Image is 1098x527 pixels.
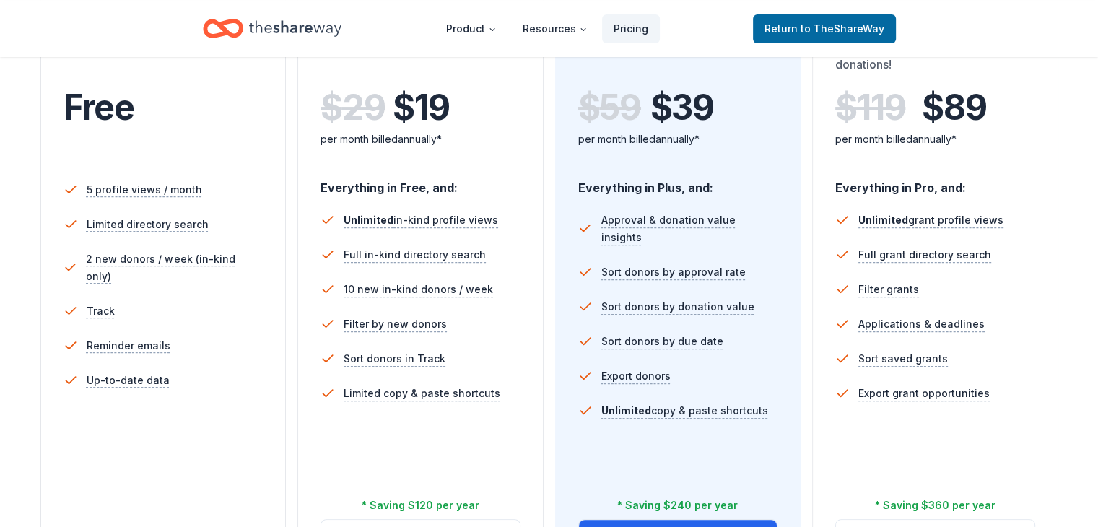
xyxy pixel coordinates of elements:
span: $ 19 [393,87,449,128]
a: Pricing [602,14,660,43]
button: Product [435,14,508,43]
span: in-kind profile views [344,214,498,226]
div: * Saving $240 per year [617,497,738,514]
div: Everything in Pro, and: [835,167,1035,197]
span: Limited copy & paste shortcuts [344,385,500,402]
span: Approval & donation value insights [601,212,777,246]
span: Unlimited [344,214,393,226]
a: Home [203,12,341,45]
div: * Saving $360 per year [875,497,995,514]
div: You want to save even more time. [578,38,778,79]
span: Filter grants [858,281,919,298]
div: Everything in Free, and: [321,167,520,197]
span: Sort donors by due date [601,333,723,350]
span: 5 profile views / month [87,181,202,199]
span: Filter by new donors [344,315,447,333]
span: Full in-kind directory search [344,246,486,263]
span: Unlimited [601,404,651,417]
span: $ 89 [922,87,986,128]
span: 10 new in-kind donors / week [344,281,493,298]
span: Sort donors by donation value [601,298,754,315]
span: 2 new donors / week (in-kind only) [86,251,263,285]
nav: Main [435,12,660,45]
span: Unlimited [858,214,908,226]
span: Track [87,302,115,320]
span: Sort saved grants [858,350,948,367]
div: per month billed annually* [321,131,520,148]
div: You're actively soliciting donations. [321,38,520,79]
span: grant profile views [858,214,1003,226]
span: Free [64,86,134,129]
button: Resources [511,14,599,43]
div: Come see what we're all about. [64,38,263,79]
div: * Saving $120 per year [362,497,479,514]
div: per month billed annually* [835,131,1035,148]
a: Returnto TheShareWay [753,14,896,43]
div: Everything in Plus, and: [578,167,778,197]
div: per month billed annually* [578,131,778,148]
span: Export grant opportunities [858,385,990,402]
span: Full grant directory search [858,246,991,263]
span: Applications & deadlines [858,315,985,333]
span: Sort donors by approval rate [601,263,746,281]
span: to TheShareWay [801,22,884,35]
span: Return [764,20,884,38]
div: You want grants and in-kind donations! [835,38,1035,79]
span: Reminder emails [87,337,170,354]
span: Sort donors in Track [344,350,445,367]
span: Export donors [601,367,671,385]
span: Limited directory search [87,216,209,233]
span: copy & paste shortcuts [601,404,768,417]
span: Up-to-date data [87,372,170,389]
span: $ 39 [650,87,714,128]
